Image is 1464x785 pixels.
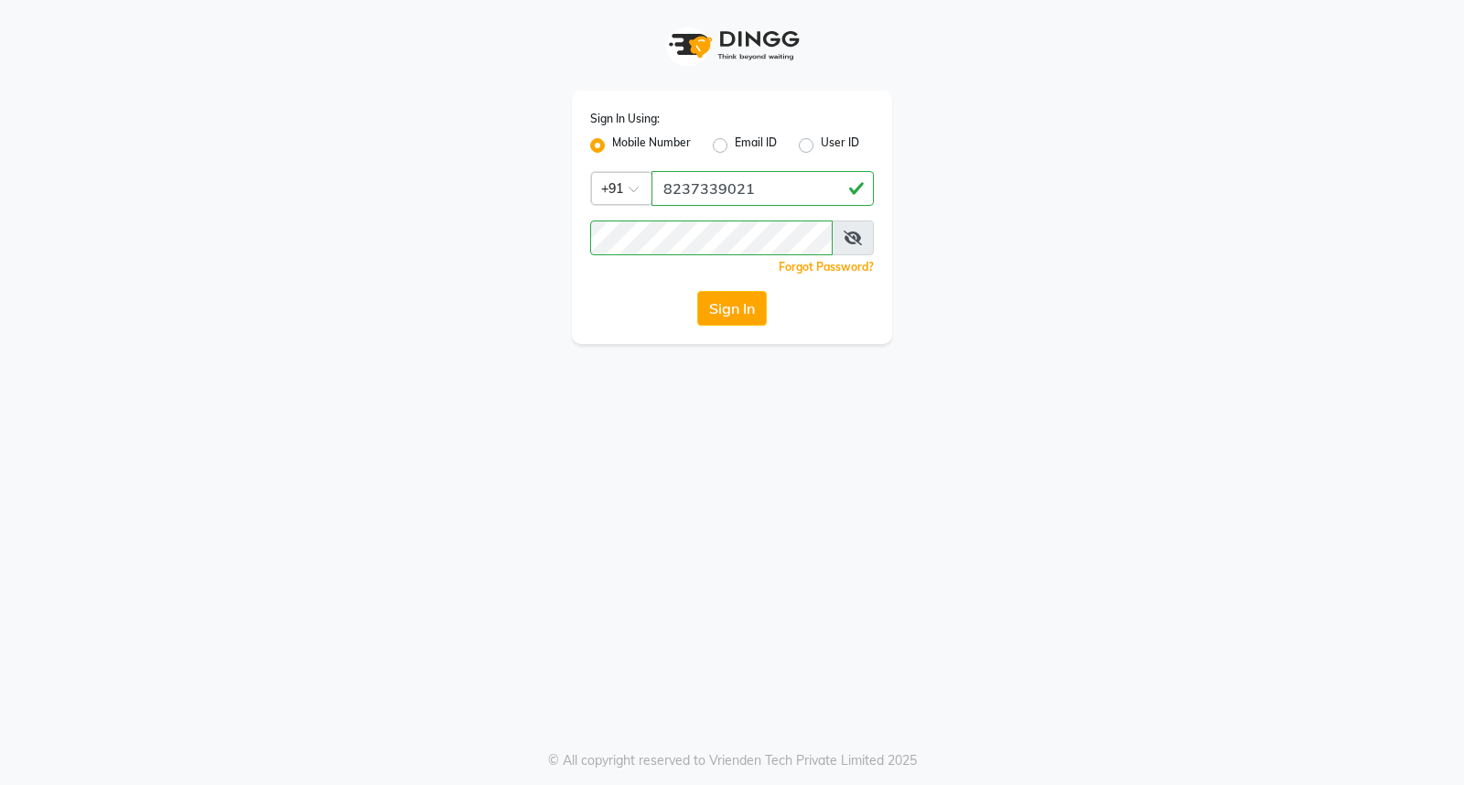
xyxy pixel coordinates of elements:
a: Forgot Password? [779,260,874,274]
input: Username [651,171,874,206]
img: logo1.svg [659,18,805,72]
button: Sign In [697,291,767,326]
label: Sign In Using: [590,111,660,127]
label: User ID [821,134,859,156]
label: Email ID [735,134,777,156]
label: Mobile Number [612,134,691,156]
input: Username [590,220,833,255]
